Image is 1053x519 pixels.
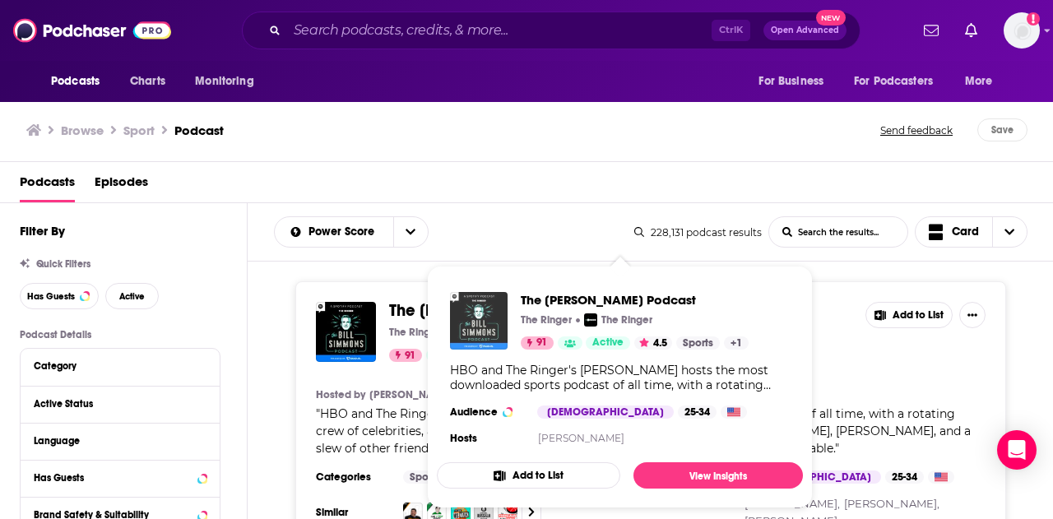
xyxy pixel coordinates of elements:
a: Browse [61,123,104,138]
h3: Podcast [174,123,224,138]
a: Charts [119,66,175,97]
span: For Podcasters [854,70,933,93]
span: Quick Filters [36,258,90,270]
button: Active [105,283,159,309]
a: View Insights [633,462,803,489]
span: Ctrl K [712,20,750,41]
span: Monitoring [195,70,253,93]
h3: Similar [316,506,390,519]
h3: Audience [450,405,524,419]
span: More [965,70,993,93]
h2: Choose List sort [274,216,429,248]
img: User Profile [1004,12,1040,49]
button: Active Status [34,393,206,414]
button: Open AdvancedNew [763,21,847,40]
a: +1 [724,336,749,350]
button: Language [34,430,206,451]
h2: Filter By [20,223,65,239]
button: 4.5 [634,336,672,350]
span: The [PERSON_NAME] Podcast [521,292,749,308]
span: New [816,10,846,25]
a: Sports [676,336,720,350]
a: Episodes [95,169,148,202]
a: Show notifications dropdown [958,16,984,44]
button: open menu [747,66,844,97]
a: 91 [389,349,422,362]
span: Card [952,226,979,238]
button: Show profile menu [1004,12,1040,49]
a: [PERSON_NAME], [844,497,939,510]
div: 228,131 podcast results [634,226,762,239]
img: Podchaser - Follow, Share and Rate Podcasts [13,15,171,46]
a: 91 [521,336,554,350]
p: The Ringer [601,313,652,327]
a: [PERSON_NAME] [369,388,452,401]
span: 91 [405,348,415,364]
span: HBO and The Ringer's [PERSON_NAME] hosts the most downloaded sports podcast of all time, with a r... [316,406,971,456]
div: Open Intercom Messenger [997,430,1037,470]
span: " " [316,406,971,456]
div: [DEMOGRAPHIC_DATA] [745,470,881,484]
img: The Ringer [584,313,597,327]
input: Search podcasts, credits, & more... [287,17,712,44]
a: Active [586,336,630,350]
div: Search podcasts, credits, & more... [242,12,860,49]
button: open menu [843,66,957,97]
button: Show More Button [959,302,986,328]
div: Has Guests [34,472,193,484]
button: Add to List [865,302,953,328]
div: Category [34,360,196,372]
p: The Ringer [521,313,572,327]
span: Charts [130,70,165,93]
span: 91 [536,335,547,351]
span: For Business [758,70,823,93]
button: Save [977,118,1027,141]
button: Add to List [437,462,620,489]
h4: Hosted by [316,388,365,401]
span: Active [119,292,145,301]
button: Has Guests [34,467,206,488]
img: The Bill Simmons Podcast [450,292,508,350]
div: 25-34 [885,470,924,484]
a: The [PERSON_NAME] Podcast [389,302,609,320]
h3: Categories [316,470,390,484]
h1: Sport [123,123,155,138]
button: Send feedback [875,118,958,141]
span: Logged in as lexieflood [1004,12,1040,49]
button: open menu [39,66,121,97]
span: The [PERSON_NAME] Podcast [389,300,609,321]
button: open menu [953,66,1014,97]
a: The RingerThe Ringer [584,313,652,327]
button: open menu [183,66,275,97]
button: open menu [393,217,428,247]
p: The Ringer [389,326,440,339]
button: Choose View [915,216,1028,248]
div: HBO and The Ringer's [PERSON_NAME] hosts the most downloaded sports podcast of all time, with a r... [450,363,790,392]
img: The Bill Simmons Podcast [316,302,376,362]
div: [DEMOGRAPHIC_DATA] [537,405,674,419]
div: Language [34,435,196,447]
a: The Bill Simmons Podcast [521,292,749,308]
a: Show notifications dropdown [917,16,945,44]
p: Podcast Details [20,329,220,341]
span: Podcasts [51,70,100,93]
div: 25-34 [678,405,717,419]
span: Has Guests [27,292,75,301]
a: Sports [403,470,447,484]
h4: Hosts [450,432,477,445]
span: Open Advanced [771,26,839,35]
a: Podcasts [20,169,75,202]
button: Category [34,355,206,376]
button: Has Guests [20,283,99,309]
a: [PERSON_NAME] [538,432,624,444]
span: Power Score [308,226,380,238]
div: Active Status [34,398,196,410]
svg: Add a profile image [1027,12,1040,25]
button: open menu [275,226,393,238]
